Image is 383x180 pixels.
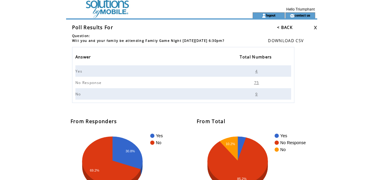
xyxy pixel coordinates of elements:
span: Will you and your family be attending Family Game Night [DATE][DATE] 6:30pm? [72,39,224,43]
a: Answer [75,53,94,63]
span: Answer [75,53,93,63]
text: 69.2% [90,169,99,172]
span: From Total [197,118,225,125]
text: No [156,140,161,145]
a: 4 [255,69,260,73]
span: Poll Results For [72,24,113,31]
text: Yes [156,133,163,138]
a: DOWNLOAD CSV [268,38,304,43]
span: 75 [254,80,261,85]
a: logout [266,13,275,17]
span: 9 [255,92,259,97]
span: 4 [255,69,259,74]
a: 9 [255,92,260,96]
text: No [280,147,286,152]
span: Total Numbers [240,53,273,63]
a: 75 [254,80,261,84]
span: Question: [72,34,90,38]
span: Yes [75,69,84,74]
span: Hello Triumphant [286,7,315,11]
text: No Response [280,140,306,145]
span: From Responders [71,118,117,125]
text: Yes [280,133,287,138]
span: No [75,92,83,97]
span: No Response [75,80,103,85]
a: Total Numbers [240,53,275,63]
a: contact us [294,13,310,17]
a: < BACK [277,25,293,30]
text: 10.2% [226,142,235,146]
img: contact_us_icon.gif [290,13,294,18]
img: account_icon.gif [262,13,266,18]
text: 30.8% [125,149,135,153]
